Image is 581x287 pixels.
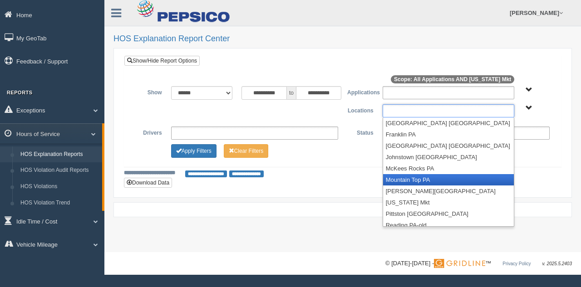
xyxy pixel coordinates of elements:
[383,129,514,140] li: Franklin PA
[383,219,514,231] li: Reading PA-old
[383,117,514,129] li: [GEOGRAPHIC_DATA] [GEOGRAPHIC_DATA]
[124,56,200,66] a: Show/Hide Report Options
[343,104,378,115] label: Locations
[383,208,514,219] li: Pittston [GEOGRAPHIC_DATA]
[383,185,514,197] li: [PERSON_NAME][GEOGRAPHIC_DATA]
[343,86,378,97] label: Applications
[16,162,102,179] a: HOS Violation Audit Reports
[113,34,572,44] h2: HOS Explanation Report Center
[383,140,514,151] li: [GEOGRAPHIC_DATA] [GEOGRAPHIC_DATA]
[124,178,172,188] button: Download Data
[131,86,167,97] label: Show
[502,261,531,266] a: Privacy Policy
[343,126,378,137] label: Status
[542,261,572,266] span: v. 2025.5.2403
[383,197,514,208] li: [US_STATE] Mkt
[287,86,296,100] span: to
[383,174,514,185] li: Mountain Top PA
[383,163,514,174] li: McKees Rocks PA
[16,195,102,211] a: HOS Violation Trend
[16,179,102,195] a: HOS Violations
[391,75,514,83] span: Scope: All Applications AND [US_STATE] Mkt
[385,259,572,268] div: © [DATE]-[DATE] - ™
[383,151,514,163] li: Johnstown [GEOGRAPHIC_DATA]
[16,146,102,163] a: HOS Explanation Reports
[171,144,217,158] button: Change Filter Options
[131,126,167,137] label: Drivers
[224,144,269,158] button: Change Filter Options
[434,259,485,268] img: Gridline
